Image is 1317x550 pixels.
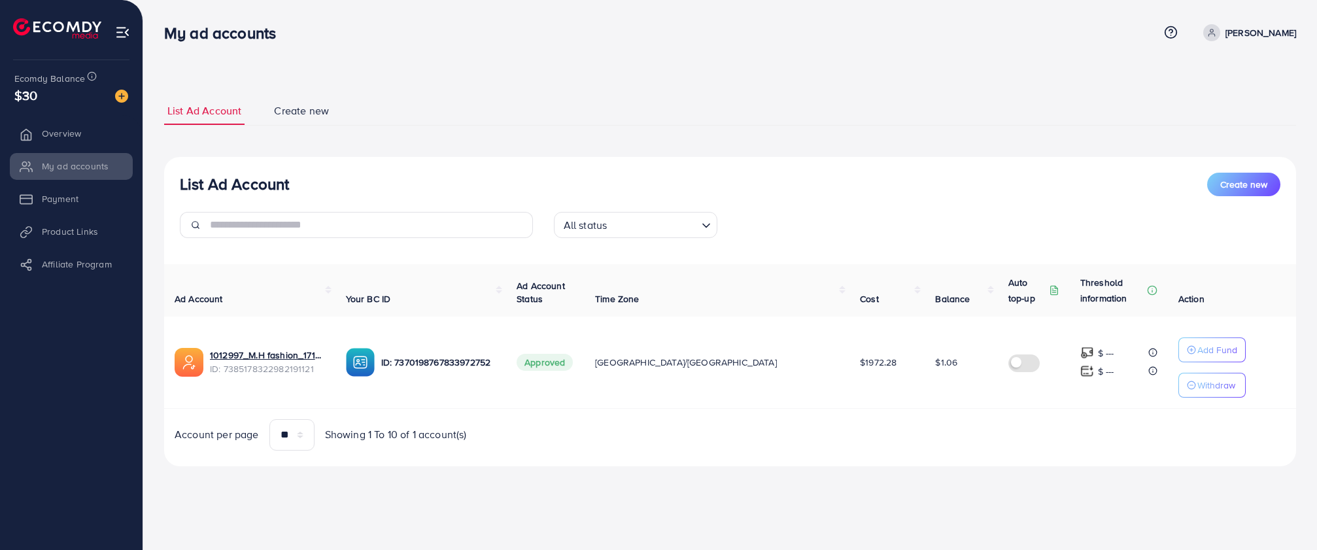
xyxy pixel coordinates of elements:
span: Time Zone [595,292,639,305]
p: $ --- [1098,345,1114,361]
div: Search for option [554,212,717,238]
span: Account per page [175,427,259,442]
span: Create new [274,103,329,118]
img: ic-ba-acc.ded83a64.svg [346,348,375,377]
span: Balance [935,292,970,305]
a: [PERSON_NAME] [1198,24,1296,41]
p: Withdraw [1197,377,1235,393]
button: Add Fund [1178,337,1246,362]
span: [GEOGRAPHIC_DATA]/[GEOGRAPHIC_DATA] [595,356,777,369]
button: Create new [1207,173,1280,196]
img: menu [115,25,130,40]
h3: My ad accounts [164,24,286,43]
span: List Ad Account [167,103,241,118]
span: Ad Account [175,292,223,305]
img: top-up amount [1080,364,1094,378]
span: $1.06 [935,356,957,369]
img: top-up amount [1080,346,1094,360]
img: image [115,90,128,103]
a: 1012997_M.H fashion_1719495839504 [210,349,325,362]
h3: List Ad Account [180,175,289,194]
span: Ecomdy Balance [14,72,85,85]
p: $ --- [1098,364,1114,379]
p: ID: 7370198767833972752 [381,354,496,370]
span: Create new [1220,178,1267,191]
span: ID: 7385178322982191121 [210,362,325,375]
img: ic-ads-acc.e4c84228.svg [175,348,203,377]
div: <span class='underline'>1012997_M.H fashion_1719495839504</span></br>7385178322982191121 [210,349,325,375]
p: Auto top-up [1008,275,1046,306]
span: Action [1178,292,1205,305]
span: $1972.28 [860,356,897,369]
span: Your BC ID [346,292,391,305]
p: Threshold information [1080,275,1144,306]
input: Search for option [611,213,696,235]
p: Add Fund [1197,342,1237,358]
button: Withdraw [1178,373,1246,398]
span: Approved [517,354,573,371]
img: logo [13,18,101,39]
span: Ad Account Status [517,279,565,305]
span: $30 [14,86,37,105]
p: [PERSON_NAME] [1225,25,1296,41]
span: All status [561,216,610,235]
span: Cost [860,292,879,305]
span: Showing 1 To 10 of 1 account(s) [325,427,467,442]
